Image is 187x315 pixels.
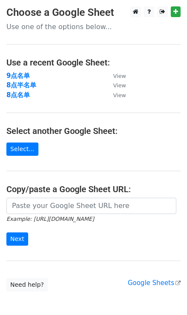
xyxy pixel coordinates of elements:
[6,278,48,291] a: Need help?
[6,198,176,214] input: Paste your Google Sheet URL here
[6,126,181,136] h4: Select another Google Sheet:
[6,57,181,68] h4: Use a recent Google Sheet:
[6,81,36,89] a: 8点半名单
[113,73,126,79] small: View
[6,22,181,31] p: Use one of the options below...
[113,82,126,89] small: View
[6,91,30,99] a: 8点名单
[6,143,38,156] a: Select...
[105,91,126,99] a: View
[105,81,126,89] a: View
[6,232,28,246] input: Next
[6,184,181,194] h4: Copy/paste a Google Sheet URL:
[113,92,126,98] small: View
[105,72,126,80] a: View
[128,279,181,287] a: Google Sheets
[6,6,181,19] h3: Choose a Google Sheet
[6,216,94,222] small: Example: [URL][DOMAIN_NAME]
[6,72,30,80] a: 9点名单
